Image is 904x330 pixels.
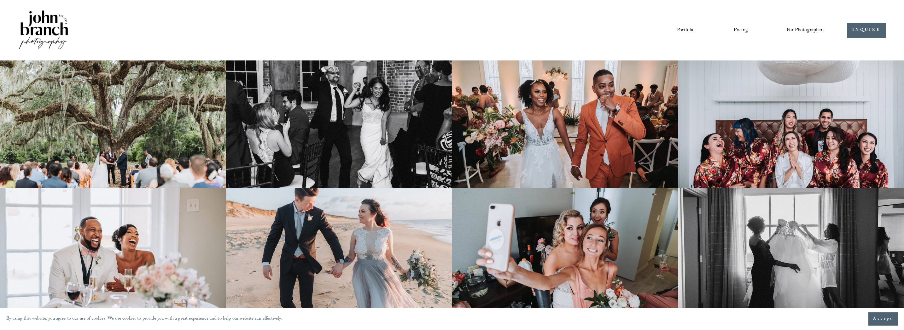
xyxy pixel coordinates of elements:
button: Accept [868,312,898,326]
img: John Branch IV Photography [18,9,69,52]
img: Three women taking a selfie in a room, dressed for a special occasion. The woman in front holds a... [452,188,678,315]
span: Accept [873,316,893,322]
span: For Photographers [787,26,825,35]
p: By using this website, you agree to our use of cookies. We use cookies to provide you with a grea... [6,315,282,324]
img: Two women holding up a wedding dress in front of a window, one in a dark dress and the other in a... [678,188,904,315]
img: Wedding couple holding hands on a beach, dressed in formal attire. [226,188,452,315]
a: folder dropdown [787,25,825,36]
img: A bride and groom energetically entering a wedding reception with guests cheering and clapping, s... [226,60,452,188]
a: Pricing [734,25,748,36]
img: Group of people wearing floral robes, smiling and laughing, seated on a bed with a large white la... [678,60,904,188]
img: Bride and groom walking down the aisle in wedding attire, bride holding bouquet. [452,60,678,188]
a: INQUIRE [847,23,886,38]
a: Portfolio [677,25,695,36]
